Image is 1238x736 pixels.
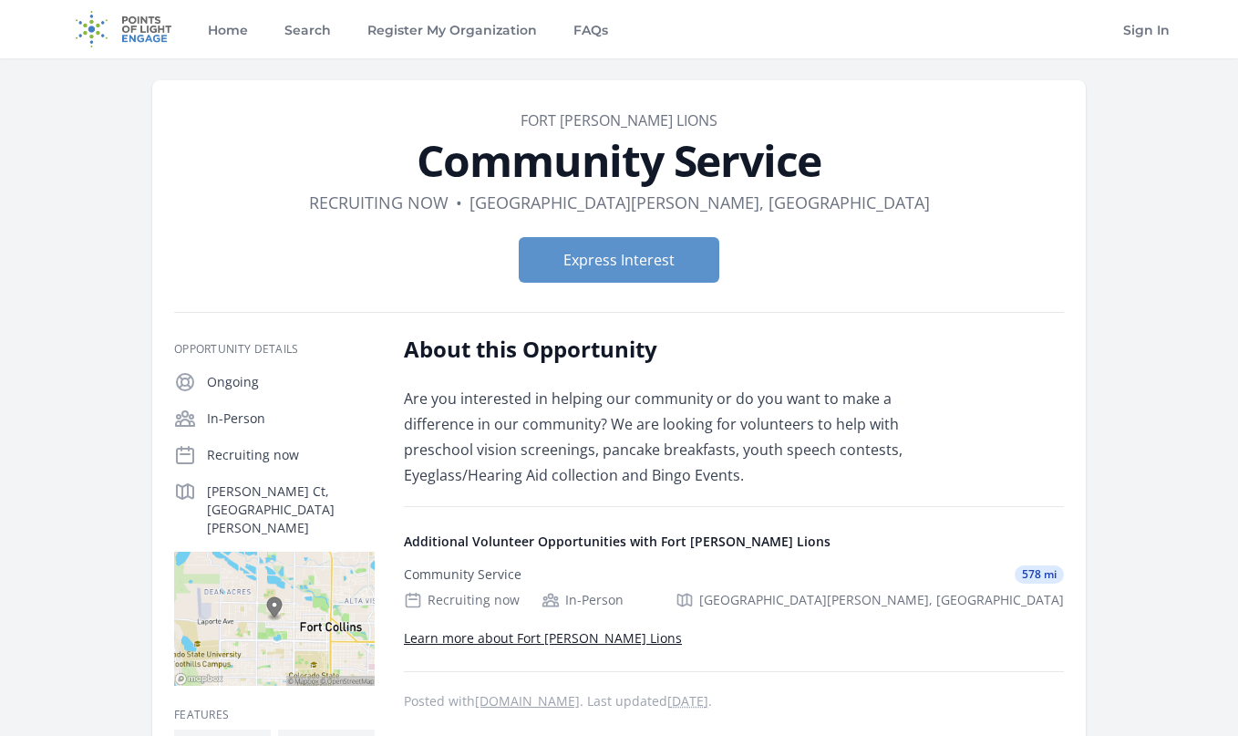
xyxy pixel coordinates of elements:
[404,533,1064,551] h4: Additional Volunteer Opportunities with Fort [PERSON_NAME] Lions
[207,409,375,428] p: In-Person
[699,591,1064,609] span: [GEOGRAPHIC_DATA][PERSON_NAME], [GEOGRAPHIC_DATA]
[397,551,1071,624] a: Community Service 578 mi Recruiting now In-Person [GEOGRAPHIC_DATA][PERSON_NAME], [GEOGRAPHIC_DATA]
[207,446,375,464] p: Recruiting now
[521,110,717,130] a: Fort [PERSON_NAME] Lions
[519,237,719,283] button: Express Interest
[404,335,937,364] h2: About this Opportunity
[475,692,580,710] a: [DOMAIN_NAME]
[404,386,937,488] p: Are you interested in helping our community or do you want to make a difference in our community?...
[309,190,449,215] dd: Recruiting now
[207,482,375,537] p: [PERSON_NAME] Ct, [GEOGRAPHIC_DATA][PERSON_NAME]
[404,629,682,647] a: Learn more about Fort [PERSON_NAME] Lions
[174,342,375,357] h3: Opportunity Details
[174,708,375,722] h3: Features
[542,591,624,609] div: In-Person
[174,139,1064,182] h1: Community Service
[174,552,375,686] img: Map
[667,692,708,710] abbr: Thu, Sep 11, 2025 11:25 AM
[404,694,1064,709] p: Posted with . Last updated .
[404,591,520,609] div: Recruiting now
[404,565,521,584] div: Community Service
[469,190,930,215] dd: [GEOGRAPHIC_DATA][PERSON_NAME], [GEOGRAPHIC_DATA]
[456,190,462,215] div: •
[1015,565,1064,584] span: 578 mi
[207,373,375,391] p: Ongoing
